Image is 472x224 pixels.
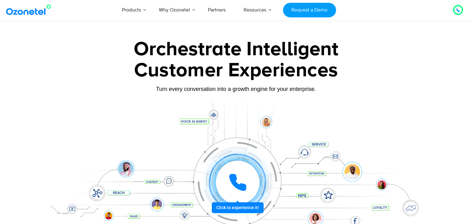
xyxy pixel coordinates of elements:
[42,39,430,59] div: Orchestrate Intelligent
[283,3,336,17] a: Request a Demo
[42,86,430,92] div: Turn every conversation into a growth engine for your enterprise.
[42,56,430,85] div: Customer Experiences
